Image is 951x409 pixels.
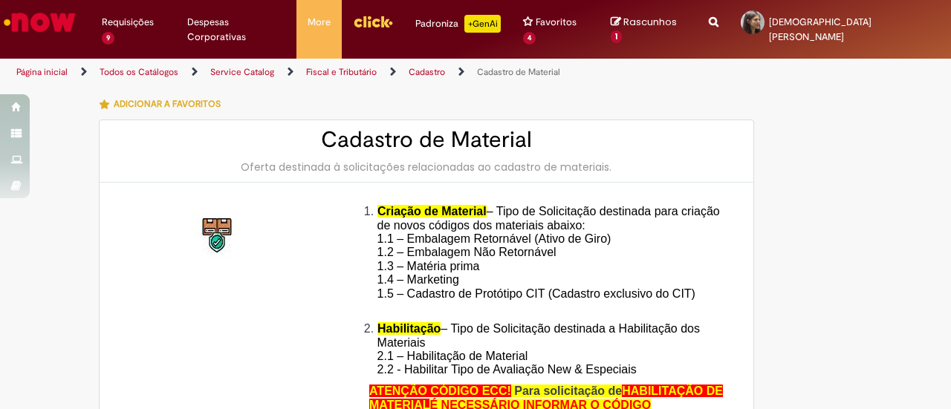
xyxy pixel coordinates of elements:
a: Cadastro de Material [477,66,560,78]
span: Habilitação [377,322,441,335]
a: Fiscal e Tributário [306,66,377,78]
img: Cadastro de Material [195,212,242,260]
span: Requisições [102,15,154,30]
span: Adicionar a Favoritos [114,98,221,110]
span: 4 [523,32,536,45]
span: Rascunhos [623,15,677,29]
span: 9 [102,32,114,45]
span: Favoritos [536,15,577,30]
span: More [308,15,331,30]
img: ServiceNow [1,7,78,37]
span: 1 [611,30,622,44]
a: Rascunhos [611,16,687,43]
div: Padroniza [415,15,501,33]
a: Todos os Catálogos [100,66,178,78]
span: ATENÇÃO CÓDIGO ECC! [369,385,511,397]
span: Despesas Corporativas [187,15,285,45]
span: Criação de Material [377,205,487,217]
span: – Tipo de Solicitação destinada para criação de novos códigos dos materiais abaixo: 1.1 – Embalag... [377,205,720,313]
span: [DEMOGRAPHIC_DATA] [PERSON_NAME] [769,16,872,43]
img: click_logo_yellow_360x200.png [353,10,393,33]
h2: Cadastro de Material [114,128,739,152]
span: – Tipo de Solicitação destinada a Habilitação dos Materiais 2.1 – Habilitação de Material 2.2 - H... [377,322,700,376]
p: +GenAi [464,15,501,33]
span: Para solicitação de [514,385,622,397]
a: Service Catalog [210,66,274,78]
ul: Trilhas de página [11,59,623,86]
div: Oferta destinada à solicitações relacionadas ao cadastro de materiais. [114,160,739,174]
button: Adicionar a Favoritos [99,88,229,120]
a: Página inicial [16,66,68,78]
a: Cadastro [409,66,445,78]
